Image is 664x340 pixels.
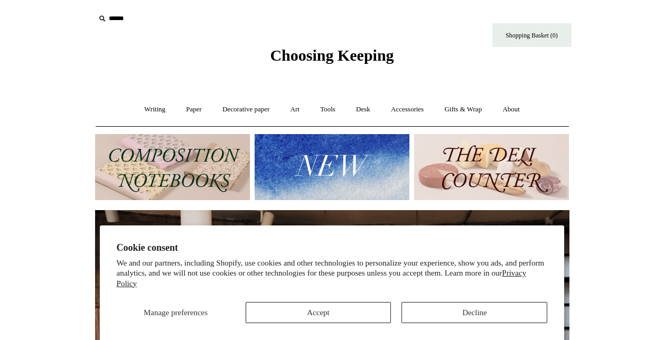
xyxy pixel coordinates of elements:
[255,134,409,200] img: New.jpg__PID:f73bdf93-380a-4a35-bcfe-7823039498e1
[246,302,391,323] button: Accept
[95,134,250,200] img: 202302 Composition ledgers.jpg__PID:69722ee6-fa44-49dd-a067-31375e5d54ec
[135,96,175,124] a: Writing
[281,96,309,124] a: Art
[493,96,529,124] a: About
[270,55,394,62] a: Choosing Keeping
[492,23,572,47] a: Shopping Basket (0)
[435,96,491,124] a: Gifts & Wrap
[414,134,569,200] img: The Deli Counter
[347,96,380,124] a: Desk
[144,308,208,317] span: Manage preferences
[381,96,433,124] a: Accessories
[176,96,211,124] a: Paper
[117,258,548,289] p: We and our partners, including Shopify, use cookies and other technologies to personalize your ex...
[117,302,235,323] button: Manage preferences
[117,242,548,253] h2: Cookie consent
[213,96,279,124] a: Decorative paper
[401,302,547,323] button: Decline
[117,269,527,288] a: Privacy Policy
[311,96,345,124] a: Tools
[270,46,394,64] span: Choosing Keeping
